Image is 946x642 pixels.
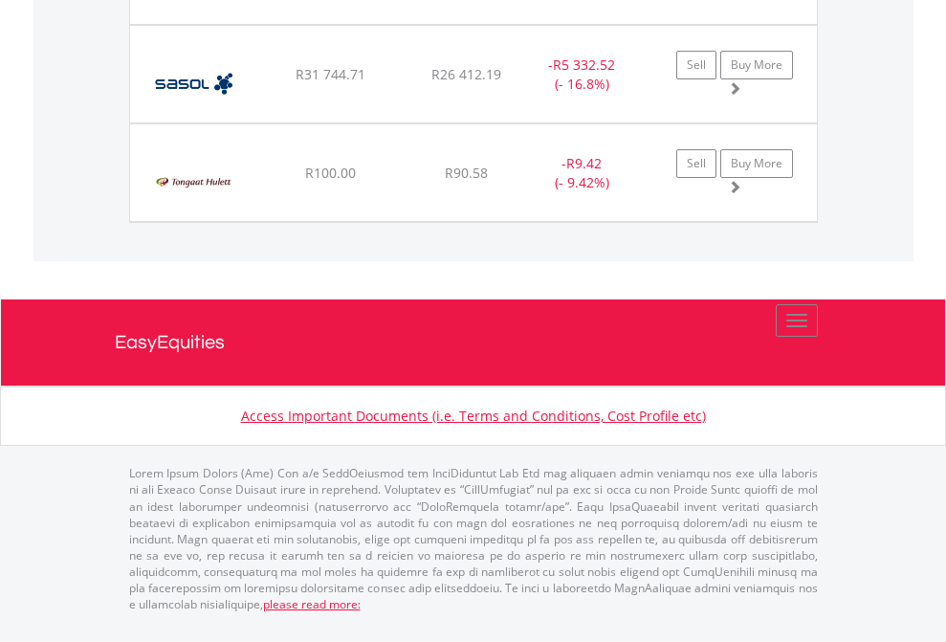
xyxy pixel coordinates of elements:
[522,154,642,192] div: - (- 9.42%)
[445,164,488,182] span: R90.58
[129,465,818,612] p: Lorem Ipsum Dolors (Ame) Con a/e SeddOeiusmod tem InciDiduntut Lab Etd mag aliquaen admin veniamq...
[676,51,716,79] a: Sell
[676,149,716,178] a: Sell
[522,55,642,94] div: - (- 16.8%)
[566,154,602,172] span: R9.42
[720,51,793,79] a: Buy More
[241,407,706,425] a: Access Important Documents (i.e. Terms and Conditions, Cost Profile etc)
[431,65,501,83] span: R26 412.19
[720,149,793,178] a: Buy More
[296,65,365,83] span: R31 744.71
[140,50,248,118] img: EQU.ZA.SOL.png
[553,55,615,74] span: R5 332.52
[115,299,832,386] a: EasyEquities
[140,148,248,216] img: EQU.ZA.TON.png
[305,164,356,182] span: R100.00
[263,596,361,612] a: please read more:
